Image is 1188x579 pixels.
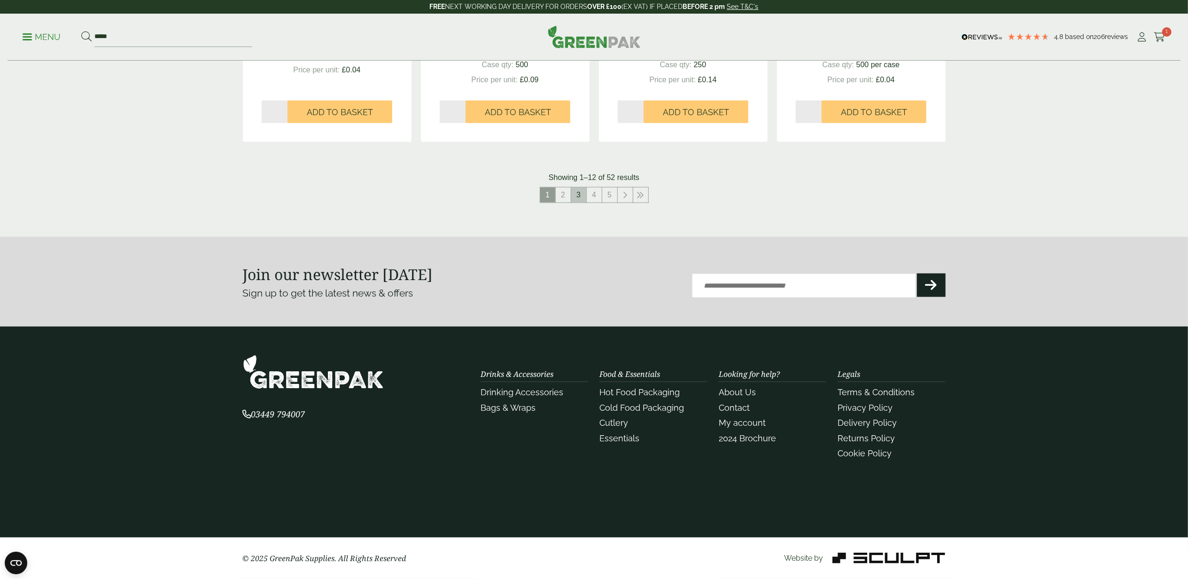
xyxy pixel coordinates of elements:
[1154,32,1165,42] i: Cart
[876,76,895,84] span: £0.04
[23,31,61,41] a: Menu
[838,433,895,443] a: Returns Policy
[293,66,340,74] span: Price per unit:
[784,554,823,563] span: Website by
[719,403,750,413] a: Contact
[342,66,361,74] span: £0.04
[516,61,528,69] span: 500
[1136,32,1148,42] i: My Account
[287,101,392,123] button: Add to Basket
[838,418,897,428] a: Delivery Policy
[549,172,639,183] p: Showing 1–12 of 52 results
[644,101,748,123] button: Add to Basket
[602,188,617,203] a: 5
[466,101,570,123] button: Add to Basket
[587,188,602,203] a: 4
[243,553,470,564] p: © 2025 GreenPak Supplies. All Rights Reserved
[588,3,622,10] strong: OVER £100
[832,553,945,563] img: Sculpt
[838,387,915,397] a: Terms & Conditions
[856,61,900,69] span: 500 per case
[243,410,305,419] a: 03449 794007
[599,418,628,428] a: Cutlery
[823,61,854,69] span: Case qty:
[556,188,571,203] a: 2
[548,25,641,48] img: GreenPak Supplies
[822,101,926,123] button: Add to Basket
[663,107,729,117] span: Add to Basket
[1162,27,1172,37] span: 1
[540,188,555,203] span: 1
[838,448,892,458] a: Cookie Policy
[1065,33,1094,40] span: Based on
[520,76,539,84] span: £0.09
[571,188,586,203] a: 3
[243,286,559,301] p: Sign up to get the latest news & offers
[482,61,514,69] span: Case qty:
[683,3,725,10] strong: BEFORE 2 pm
[1154,30,1165,44] a: 1
[1094,33,1105,40] span: 206
[243,264,433,284] strong: Join our newsletter [DATE]
[660,61,692,69] span: Case qty:
[841,107,907,117] span: Add to Basket
[5,552,27,574] button: Open CMP widget
[962,34,1002,40] img: REVIEWS.io
[243,408,305,420] span: 03449 794007
[694,61,707,69] span: 250
[243,355,384,389] img: GreenPak Supplies
[1054,33,1065,40] span: 4.8
[471,76,518,84] span: Price per unit:
[23,31,61,43] p: Menu
[1105,33,1128,40] span: reviews
[599,403,684,413] a: Cold Food Packaging
[719,433,776,443] a: 2024 Brochure
[599,433,639,443] a: Essentials
[838,403,893,413] a: Privacy Policy
[698,76,717,84] span: £0.14
[719,387,756,397] a: About Us
[719,418,766,428] a: My account
[727,3,759,10] a: See T&C's
[481,403,536,413] a: Bags & Wraps
[430,3,445,10] strong: FREE
[599,387,680,397] a: Hot Food Packaging
[307,107,373,117] span: Add to Basket
[1007,32,1049,41] div: 4.79 Stars
[481,387,563,397] a: Drinking Accessories
[827,76,874,84] span: Price per unit:
[485,107,551,117] span: Add to Basket
[649,76,696,84] span: Price per unit:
